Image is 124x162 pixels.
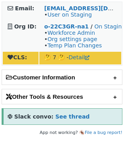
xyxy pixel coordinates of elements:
td: 🤔 7 🤔 - [39,52,121,64]
h2: Other Tools & Resources [2,89,122,104]
strong: CLS: [8,54,27,60]
a: o-22C3GR-na1 [44,23,89,30]
h2: Customer Information [2,70,122,85]
strong: Email: [15,5,35,11]
strong: Org ID: [14,23,37,30]
a: Temp Plan Changes [47,42,102,49]
a: File a bug report! [85,130,122,135]
a: Detail [69,54,89,60]
strong: / [91,23,93,30]
span: • [44,11,92,18]
a: See thread [55,113,89,120]
a: Org settings page [47,36,97,42]
footer: App not working? 🪳 [2,129,122,137]
a: Workforce Admin [47,30,95,36]
strong: Slack convo: [14,113,54,120]
a: User on Staging [47,11,92,18]
span: • • • [44,30,102,49]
